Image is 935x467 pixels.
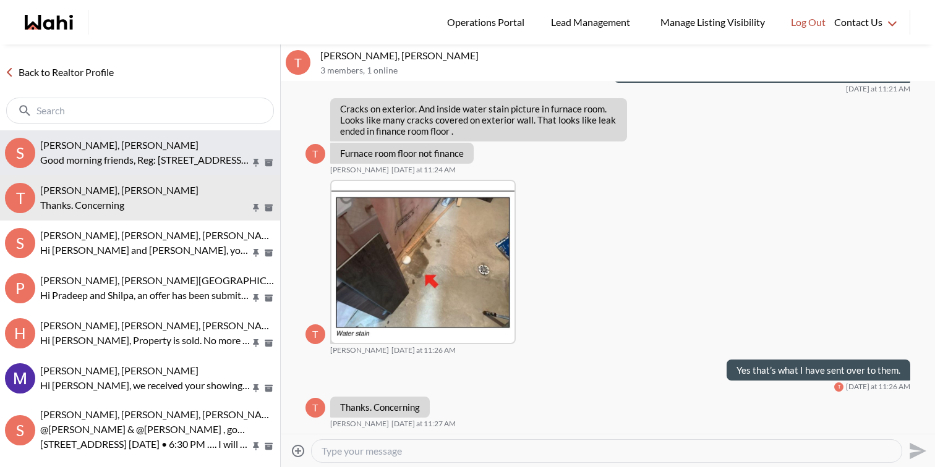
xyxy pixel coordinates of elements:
[657,14,769,30] span: Manage Listing Visibility
[40,153,250,167] p: Good morning friends, Reg: [STREET_ADDRESS][PERSON_NAME] Client wants to know if he can get infor...
[305,144,325,164] div: T
[286,50,310,75] div: T
[5,273,35,303] div: P
[5,363,35,393] img: M
[736,364,900,376] p: Yes that’s what I have sent over to them.
[262,203,275,213] button: Archive
[305,324,325,344] div: T
[40,437,250,452] p: [STREET_ADDRESS] [DATE] • 6:30 PM …. I will see you then I will show you my business card and as ...
[447,14,529,30] span: Operations Portal
[305,398,325,418] div: T
[36,104,246,117] input: Search
[330,345,389,355] span: [PERSON_NAME]
[834,382,843,392] div: T
[551,14,634,30] span: Lead Management
[5,318,35,348] div: H
[40,229,280,241] span: [PERSON_NAME], [PERSON_NAME], [PERSON_NAME]
[250,203,262,213] button: Pin
[250,441,262,452] button: Pin
[40,333,250,348] p: Hi [PERSON_NAME], Property is sold. No more showing.
[791,14,826,30] span: Log Out
[40,288,250,303] p: Hi Pradeep and Shilpa, an offer has been submitted for [STREET_ADDRESS][PERSON_NAME][PERSON_NAME]...
[5,228,35,258] div: S
[5,415,35,445] div: S
[340,103,617,137] p: Cracks on exterior. And inside water stain picture in furnace room. Looks like many cracks covere...
[40,198,250,212] p: Thanks. Concerning
[40,184,199,196] span: [PERSON_NAME], [PERSON_NAME]
[250,383,262,393] button: Pin
[40,408,280,420] span: [PERSON_NAME], [PERSON_NAME], [PERSON_NAME]
[40,319,280,331] span: [PERSON_NAME], [PERSON_NAME], [PERSON_NAME]
[5,363,35,393] div: Mayada Tarabay, Faraz
[40,243,250,258] p: Hi [PERSON_NAME] and [PERSON_NAME], you just saved [STREET_ADDRESS]. Would you like to book a sho...
[40,139,199,151] span: [PERSON_NAME], [PERSON_NAME]
[40,422,250,437] p: @[PERSON_NAME] & @[PERSON_NAME] , good evening this is [PERSON_NAME] here [PERSON_NAME] Showing A...
[262,338,275,348] button: Archive
[262,158,275,168] button: Archive
[846,382,910,392] time: 2025-10-15T15:26:52.121Z
[5,183,35,213] div: T
[330,419,389,429] span: [PERSON_NAME]
[5,138,35,168] div: S
[25,15,73,30] a: Wahi homepage
[391,165,456,175] time: 2025-10-15T15:24:29.009Z
[331,181,514,343] img: C2E91E8C-D569-4755-B876-A03435D256B6.jpg
[322,445,892,457] textarea: Type your message
[391,419,456,429] time: 2025-10-15T15:27:19.326Z
[40,378,250,393] p: Hi [PERSON_NAME], we received your showing requests - exciting 🎉 . We will be in touch shortly.
[40,274,299,286] span: [PERSON_NAME], [PERSON_NAME][GEOGRAPHIC_DATA]
[250,293,262,303] button: Pin
[846,84,910,94] time: 2025-10-15T15:21:08.010Z
[250,248,262,258] button: Pin
[40,364,199,376] span: [PERSON_NAME], [PERSON_NAME]
[340,402,420,413] p: Thanks. Concerning
[320,65,930,76] p: 3 members , 1 online
[250,338,262,348] button: Pin
[320,49,930,62] p: [PERSON_NAME], [PERSON_NAME]
[262,441,275,452] button: Archive
[902,437,930,465] button: Send
[250,158,262,168] button: Pin
[340,148,464,159] p: Furnace room floor not finance
[262,383,275,393] button: Archive
[262,248,275,258] button: Archive
[330,165,389,175] span: [PERSON_NAME]
[391,345,456,355] time: 2025-10-15T15:26:07.708Z
[262,293,275,303] button: Archive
